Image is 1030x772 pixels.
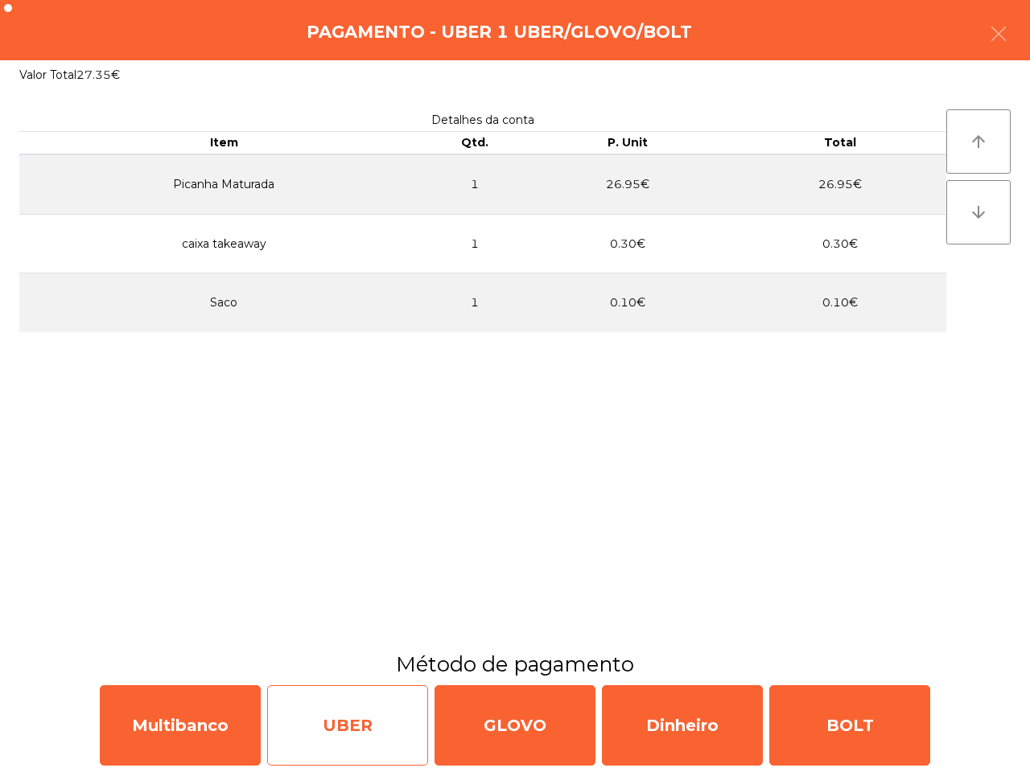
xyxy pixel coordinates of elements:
[19,273,428,332] td: Saco
[428,154,521,215] td: 1
[267,685,428,766] div: UBER
[521,132,733,154] th: P. Unit
[969,203,988,222] i: arrow_downward
[19,154,428,215] td: Picanha Maturada
[946,109,1011,174] button: arrow_upward
[19,68,76,82] span: Valor Total
[521,214,733,273] td: 0.30€
[428,273,521,332] td: 1
[428,214,521,273] td: 1
[19,214,428,273] td: caixa takeaway
[734,214,946,273] td: 0.30€
[521,154,733,215] td: 26.95€
[100,685,261,766] div: Multibanco
[734,132,946,154] th: Total
[946,180,1011,244] button: arrow_downward
[602,685,763,766] div: Dinheiro
[769,685,930,766] div: BOLT
[734,273,946,332] td: 0.10€
[76,68,120,82] span: 27.35€
[969,132,988,151] i: arrow_upward
[431,113,534,127] span: Detalhes da conta
[19,132,428,154] th: Item
[307,20,692,44] h4: Pagamento - Uber 1 Uber/Glovo/Bolt
[12,650,1018,679] h3: Método de pagamento
[734,154,946,215] td: 26.95€
[521,273,733,332] td: 0.10€
[428,132,521,154] th: Qtd.
[435,685,595,766] div: GLOVO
